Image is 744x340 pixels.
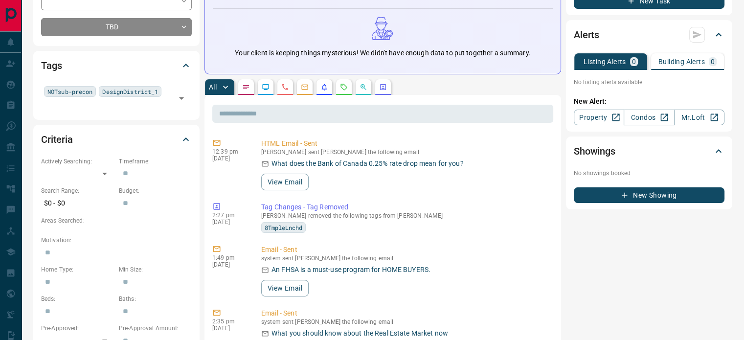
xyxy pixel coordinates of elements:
p: [PERSON_NAME] removed the following tags from [PERSON_NAME] [261,212,549,219]
p: Search Range: [41,186,114,195]
span: DesignDistrict_1 [102,87,158,96]
p: All [209,84,217,91]
p: Beds: [41,295,114,303]
p: Email - Sent [261,308,549,318]
p: [PERSON_NAME] sent [PERSON_NAME] the following email [261,149,549,156]
p: What you should know about the Real Estate Market now [271,328,448,339]
p: 2:27 pm [212,212,247,219]
p: [DATE] [212,325,247,332]
button: Open [175,91,188,105]
div: Criteria [41,128,192,151]
h2: Alerts [574,27,599,43]
div: Alerts [574,23,724,46]
p: New Alert: [574,96,724,107]
a: Property [574,110,624,125]
p: Baths: [119,295,192,303]
p: Your client is keeping things mysterious! We didn't have enough data to put together a summary. [235,48,530,58]
p: HTML Email - Sent [261,138,549,149]
button: View Email [261,280,309,296]
p: Building Alerts [658,58,705,65]
p: 0 [632,58,636,65]
p: What does the Bank of Canada 0.25% rate drop mean for you? [271,159,464,169]
div: TBD [41,18,192,36]
button: View Email [261,174,309,190]
p: Motivation: [41,236,192,245]
p: No showings booked [574,169,724,178]
p: 0 [711,58,715,65]
a: Mr.Loft [674,110,724,125]
p: Tag Changes - Tag Removed [261,202,549,212]
p: system sent [PERSON_NAME] the following email [261,318,549,325]
div: Tags [41,54,192,77]
p: Listing Alerts [584,58,626,65]
p: Budget: [119,186,192,195]
p: Pre-Approved: [41,324,114,333]
p: [DATE] [212,219,247,226]
p: [DATE] [212,261,247,268]
svg: Emails [301,83,309,91]
div: Showings [574,139,724,163]
svg: Requests [340,83,348,91]
p: Email - Sent [261,245,549,255]
p: Home Type: [41,265,114,274]
svg: Calls [281,83,289,91]
span: 8TmpleLnchd [265,223,302,232]
p: Areas Searched: [41,216,192,225]
p: $0 - $0 [41,195,114,211]
p: [DATE] [212,155,247,162]
svg: Opportunities [360,83,367,91]
p: 2:35 pm [212,318,247,325]
h2: Criteria [41,132,73,147]
p: 1:49 pm [212,254,247,261]
p: Pre-Approval Amount: [119,324,192,333]
span: NOTsub-precon [47,87,92,96]
button: New Showing [574,187,724,203]
svg: Listing Alerts [320,83,328,91]
p: 12:39 pm [212,148,247,155]
p: No listing alerts available [574,78,724,87]
p: Actively Searching: [41,157,114,166]
p: Timeframe: [119,157,192,166]
svg: Agent Actions [379,83,387,91]
h2: Tags [41,58,62,73]
p: Min Size: [119,265,192,274]
a: Condos [624,110,674,125]
svg: Notes [242,83,250,91]
p: system sent [PERSON_NAME] the following email [261,255,549,262]
svg: Lead Browsing Activity [262,83,270,91]
h2: Showings [574,143,615,159]
p: An FHSA is a must-use program for HOME BUYERS. [271,265,430,275]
